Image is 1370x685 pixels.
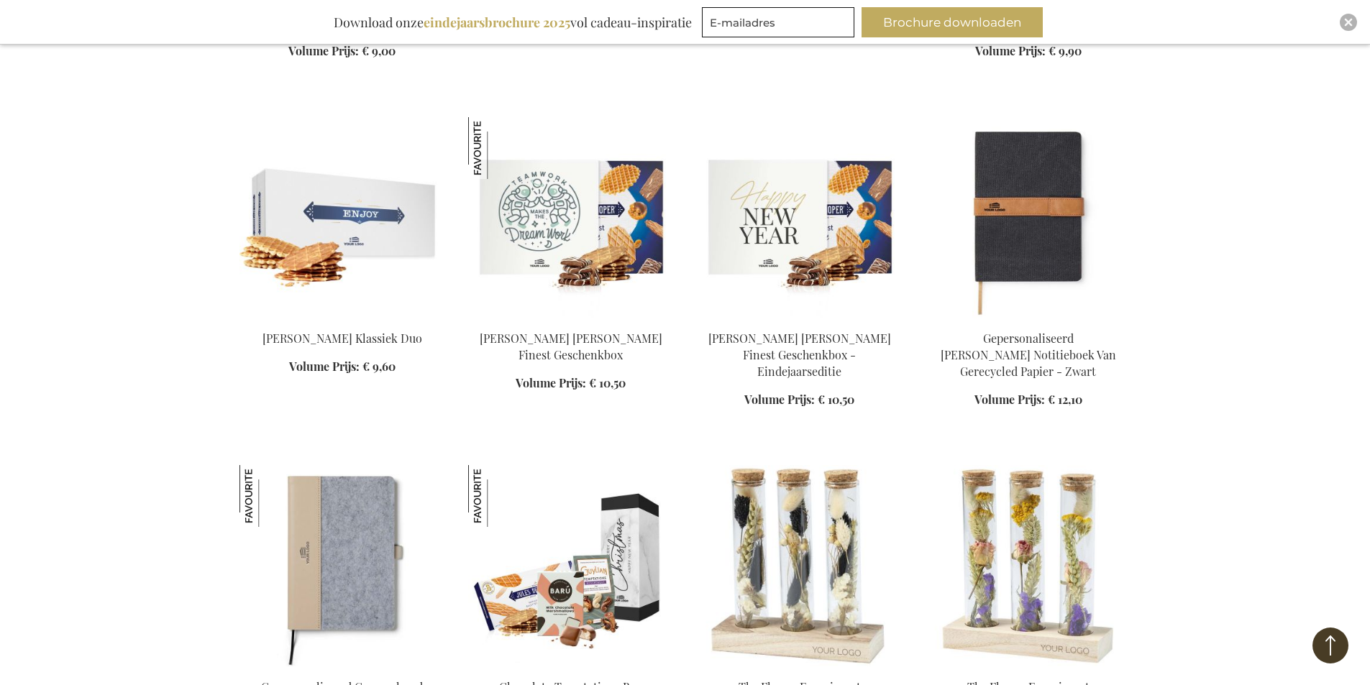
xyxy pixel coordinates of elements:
[288,43,396,60] a: Volume Prijs: € 9,00
[702,7,859,42] form: marketing offers and promotions
[697,313,903,326] a: Jules Destrooper Jules' Finest Gift Box - End Of The Year
[1344,18,1353,27] img: Close
[468,465,530,527] img: Chocolate Temptations Box
[262,331,422,346] a: [PERSON_NAME] Klassiek Duo
[362,359,396,374] span: € 9,60
[744,392,815,407] span: Volume Prijs:
[239,465,301,527] img: Gepersonaliseerd Gerecycleerd Notitieboek Van Vilt - Grijs
[818,392,854,407] span: € 10,50
[974,392,1045,407] span: Volume Prijs:
[362,43,396,58] span: € 9,00
[974,392,1082,408] a: Volume Prijs: € 12,10
[862,7,1043,37] button: Brochure downloaden
[708,331,891,379] a: [PERSON_NAME] [PERSON_NAME] Finest Geschenkbox - Eindejaarseditie
[926,465,1131,666] img: The Flower Experiment Gift Box - Multi
[1048,392,1082,407] span: € 12,10
[468,465,674,666] img: Chocolate Temptations Box
[941,331,1116,379] a: Gepersonaliseerd [PERSON_NAME] Notitieboek Van Gerecycled Papier - Zwart
[516,375,586,390] span: Volume Prijs:
[516,375,626,392] a: Volume Prijs: € 10,50
[289,359,360,374] span: Volume Prijs:
[975,43,1046,58] span: Volume Prijs:
[468,117,530,179] img: Jules Destrooper Jules' Finest Geschenkbox
[697,465,903,666] img: The Flower Experiment Gift Box - Black & White
[424,14,570,31] b: eindejaarsbrochure 2025
[589,375,626,390] span: € 10,50
[289,359,396,375] a: Volume Prijs: € 9,60
[239,661,445,674] a: Personalised Recycled Felt Notebook - Grey Gepersonaliseerd Gerecycleerd Notitieboek Van Vilt - G...
[926,117,1131,318] img: Personalised Bosler Recycled Paper Notebook - Black
[926,661,1131,674] a: The Flower Experiment Gift Box - Multi
[697,117,903,318] img: Jules Destrooper Jules' Finest Gift Box - End Of The Year
[468,117,674,318] img: Jules Destrooper Jules' Finest Gift Box
[468,313,674,326] a: Jules Destrooper Jules' Finest Gift Box Jules Destrooper Jules' Finest Geschenkbox
[744,392,854,408] a: Volume Prijs: € 10,50
[975,43,1082,60] a: Volume Prijs: € 9,90
[702,7,854,37] input: E-mailadres
[926,313,1131,326] a: Personalised Bosler Recycled Paper Notebook - Black
[239,117,445,318] img: Jules Destrooper Classic Duo
[480,331,662,362] a: [PERSON_NAME] [PERSON_NAME] Finest Geschenkbox
[239,465,445,666] img: Personalised Recycled Felt Notebook - Grey
[468,661,674,674] a: Chocolate Temptations Box Chocolate Temptations Box
[327,7,698,37] div: Download onze vol cadeau-inspiratie
[239,313,445,326] a: Jules Destrooper Classic Duo
[288,43,359,58] span: Volume Prijs:
[1340,14,1357,31] div: Close
[1049,43,1082,58] span: € 9,90
[697,661,903,674] a: The Flower Experiment Gift Box - Black & White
